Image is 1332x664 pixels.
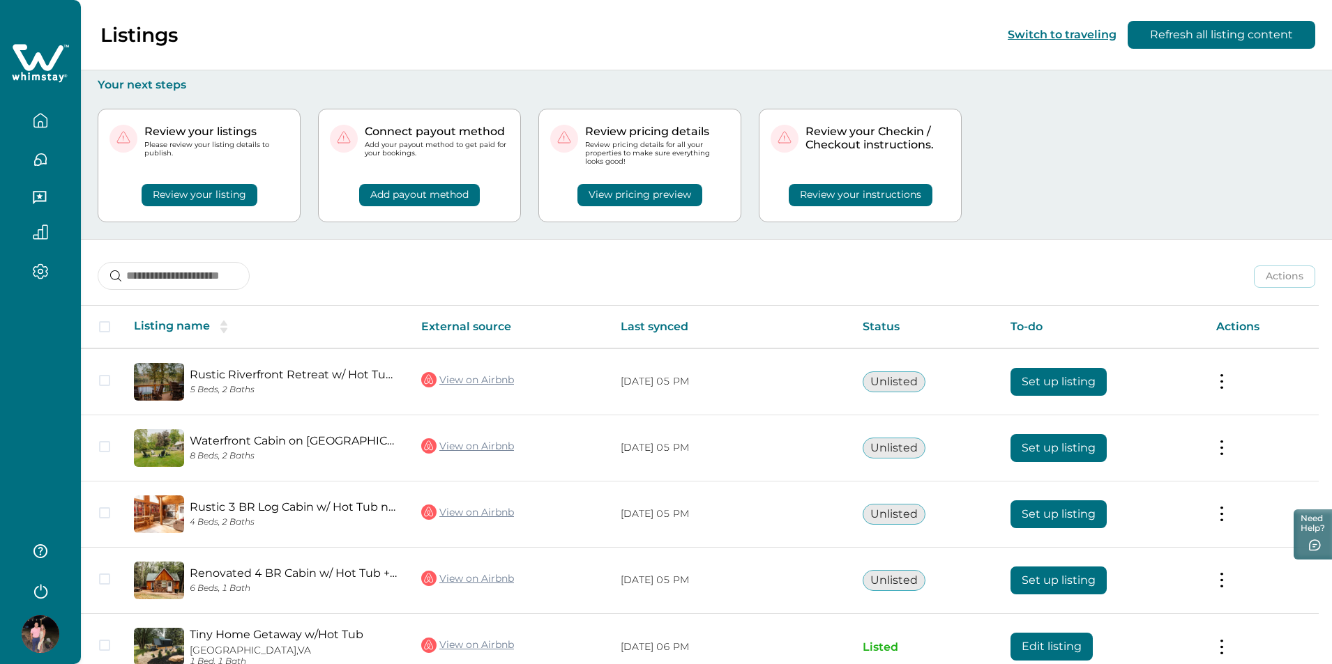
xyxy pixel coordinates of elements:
p: [DATE] 05 PM [621,375,840,389]
button: Set up listing [1011,566,1107,594]
button: Review your instructions [789,184,932,206]
th: To-do [999,306,1205,348]
p: Add your payout method to get paid for your bookings. [365,141,509,157]
p: 5 Beds, 2 Baths [190,385,399,395]
p: [DATE] 05 PM [621,441,840,455]
p: Please review your listing details to publish. [144,141,289,157]
button: Review your listing [142,184,257,206]
button: Unlisted [863,438,925,458]
button: Set up listing [1011,434,1107,462]
button: Set up listing [1011,500,1107,528]
a: Renovated 4 BR Cabin w/ Hot Tub + Arcade Game [190,566,399,580]
a: Rustic Riverfront Retreat w/ Hot Tub + Views [190,368,399,381]
img: Whimstay Host [22,615,59,653]
a: Tiny Home Getaway w/Hot Tub [190,628,399,641]
img: propertyImage_Renovated 4 BR Cabin w/ Hot Tub + Arcade Game [134,562,184,599]
a: View on Airbnb [421,437,514,455]
p: Review your listings [144,125,289,139]
p: Review your Checkin / Checkout instructions. [805,125,950,152]
p: [DATE] 06 PM [621,640,840,654]
img: propertyImage_Waterfront Cabin on Penn's Creek [134,429,184,467]
button: Refresh all listing content [1128,21,1315,49]
p: Review pricing details for all your properties to make sure everything looks good! [585,141,729,167]
th: Actions [1205,306,1319,348]
th: Listing name [123,306,410,348]
a: View on Airbnb [421,371,514,389]
button: Unlisted [863,504,925,525]
p: 4 Beds, 2 Baths [190,517,399,527]
th: External source [410,306,610,348]
button: Set up listing [1011,368,1107,396]
img: propertyImage_Rustic 3 BR Log Cabin w/ Hot Tub near Trout Run [134,495,184,533]
p: Your next steps [98,78,1315,92]
button: Edit listing [1011,633,1093,661]
p: Listings [100,23,178,47]
p: [DATE] 05 PM [621,573,840,587]
p: 8 Beds, 2 Baths [190,451,399,461]
button: Actions [1254,265,1315,288]
a: View on Airbnb [421,503,514,521]
p: 6 Beds, 1 Bath [190,583,399,594]
button: View pricing preview [577,184,702,206]
a: Waterfront Cabin on [GEOGRAPHIC_DATA] [190,434,399,447]
p: Listed [863,640,988,654]
button: Unlisted [863,371,925,392]
p: [DATE] 05 PM [621,507,840,521]
p: Review pricing details [585,125,729,139]
button: sorting [210,320,238,334]
button: Unlisted [863,570,925,591]
button: Add payout method [359,184,480,206]
a: View on Airbnb [421,569,514,587]
p: Connect payout method [365,125,509,139]
a: Rustic 3 BR Log Cabin w/ Hot Tub near [GEOGRAPHIC_DATA] [190,500,399,514]
th: Last synced [610,306,852,348]
img: propertyImage_Rustic Riverfront Retreat w/ Hot Tub + Views [134,363,184,401]
button: Switch to traveling [1008,28,1117,41]
th: Status [852,306,999,348]
p: [GEOGRAPHIC_DATA], VA [190,644,399,656]
a: View on Airbnb [421,636,514,654]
